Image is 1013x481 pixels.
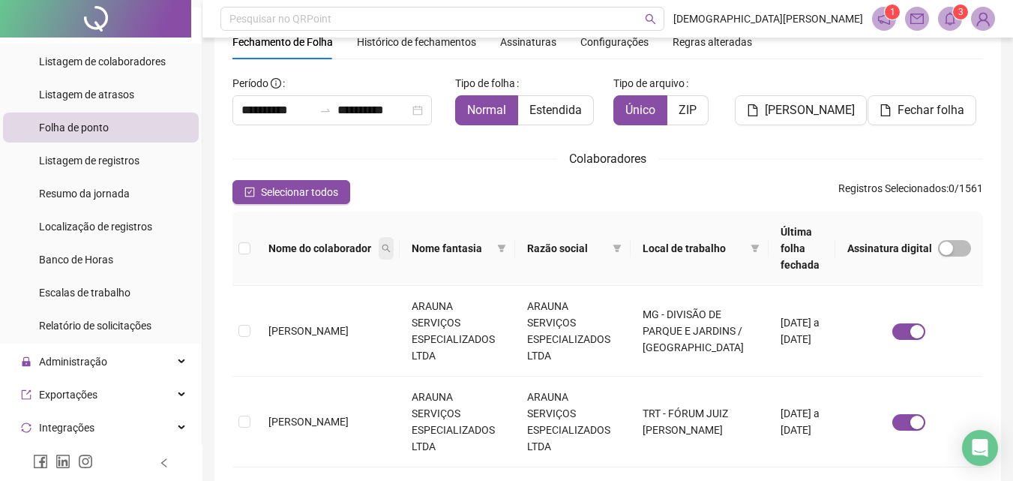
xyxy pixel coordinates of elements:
span: Localização de registros [39,221,152,233]
span: Listagem de atrasos [39,89,134,101]
span: Razão social [527,240,607,257]
button: [PERSON_NAME] [735,95,867,125]
span: search [382,244,391,253]
span: Selecionar todos [261,184,338,200]
span: lock [21,356,31,367]
span: Nome do colaborador [268,240,376,257]
td: ARAUNA SERVIÇOS ESPECIALIZADOS LTDA [515,286,631,377]
span: check-square [244,187,255,197]
span: export [21,389,31,400]
span: Escalas de trabalho [39,287,130,299]
span: Período [232,77,268,89]
span: Único [625,103,655,117]
span: Estendida [529,103,582,117]
button: Fechar folha [868,95,976,125]
span: Assinaturas [500,37,556,47]
span: [PERSON_NAME] [268,416,349,428]
span: file [747,104,759,116]
span: info-circle [271,78,281,89]
span: instagram [78,454,93,469]
span: 3 [958,7,964,17]
th: Última folha fechada [769,212,835,286]
sup: 1 [885,5,900,20]
span: Integrações [39,422,94,434]
sup: 3 [953,5,968,20]
span: [PERSON_NAME] [268,325,349,337]
span: Listagem de registros [39,155,139,167]
span: : 0 / 1561 [838,180,983,204]
span: Folha de ponto [39,122,109,134]
span: search [645,14,656,25]
td: ARAUNA SERVIÇOS ESPECIALIZADOS LTDA [515,377,631,467]
span: Histórico de fechamentos [357,36,476,48]
td: [DATE] a [DATE] [769,286,835,377]
span: Tipo de arquivo [613,75,685,92]
td: ARAUNA SERVIÇOS ESPECIALIZADOS LTDA [400,377,515,467]
span: Banco de Horas [39,254,113,266]
span: filter [497,244,506,253]
td: [DATE] a [DATE] [769,377,835,467]
span: to [319,104,331,116]
span: linkedin [55,454,70,469]
span: [DEMOGRAPHIC_DATA][PERSON_NAME] [673,11,863,27]
td: ARAUNA SERVIÇOS ESPECIALIZADOS LTDA [400,286,515,377]
span: search [379,237,394,260]
span: Listagem de colaboradores [39,56,166,68]
span: filter [748,237,763,260]
span: [PERSON_NAME] [765,101,855,119]
span: ZIP [679,103,697,117]
span: Relatório de solicitações [39,320,151,332]
span: facebook [33,454,48,469]
span: Fechamento de Folha [232,36,333,48]
span: bell [943,12,957,26]
span: Local de trabalho [643,240,745,257]
span: Administração [39,356,107,368]
span: swap-right [319,104,331,116]
span: filter [613,244,622,253]
span: filter [610,237,625,260]
span: file [880,104,892,116]
span: Resumo da jornada [39,188,130,200]
span: Nome fantasia [412,240,491,257]
img: 69351 [972,8,994,30]
span: Fechar folha [898,101,964,119]
div: Open Intercom Messenger [962,430,998,466]
span: Normal [467,103,506,117]
button: Selecionar todos [232,180,350,204]
span: Exportações [39,389,97,401]
span: Regras alteradas [673,37,752,47]
span: Registros Selecionados [838,182,946,194]
span: filter [494,237,509,260]
span: mail [910,12,924,26]
span: Tipo de folha [455,75,515,92]
td: TRT - FÓRUM JUIZ [PERSON_NAME] [631,377,769,467]
span: sync [21,422,31,433]
span: filter [751,244,760,253]
span: left [159,458,169,468]
td: MG - DIVISÃO DE PARQUE E JARDINS / [GEOGRAPHIC_DATA] [631,286,769,377]
span: Colaboradores [569,152,646,166]
span: Configurações [580,37,649,47]
span: 1 [890,7,895,17]
span: notification [877,12,891,26]
span: Assinatura digital [847,240,932,257]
